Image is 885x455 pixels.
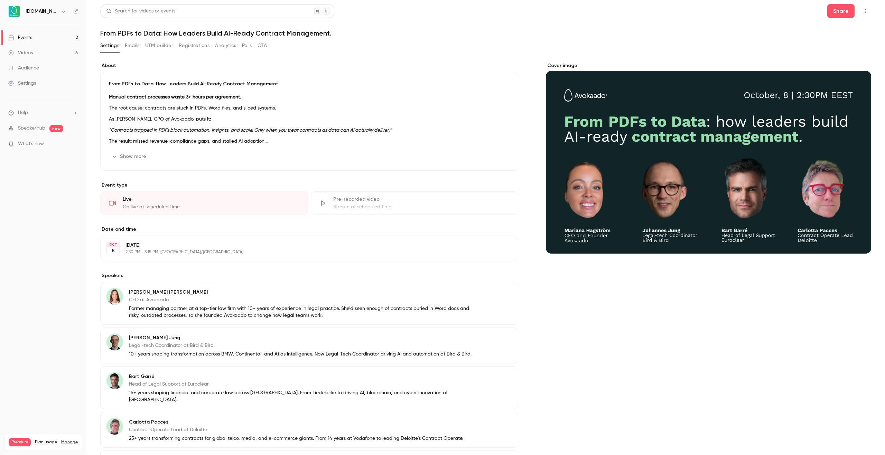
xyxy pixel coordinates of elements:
div: Mariana Hagström[PERSON_NAME] [PERSON_NAME]CEO at AvokaadoFormer managing partner at a top-tier l... [100,282,518,325]
button: Show more [109,151,150,162]
div: Carlotta PaccesCarlotta PaccesContract Operate Lead at Deloitte25+ years transforming contracts f... [100,412,518,448]
div: Pre-recorded video [333,196,510,203]
iframe: Noticeable Trigger [70,141,78,147]
p: Contract Operate Lead at Deloitte [129,426,463,433]
p: Event type [100,182,518,189]
p: [DATE] [125,242,482,249]
span: Plan usage [35,439,57,445]
div: Pre-recorded videoStream at scheduled time [311,191,519,215]
label: Date and time [100,226,518,233]
li: help-dropdown-opener [8,109,78,116]
label: Speakers [100,272,518,279]
span: Premium [9,438,31,446]
p: Carlotta Pacces [129,419,463,426]
div: OCT [107,242,119,247]
p: 10+ years shaping transformation across BMW, Continental, and Atlas Intelligence. Now Legal-Tech ... [129,351,472,358]
p: CEO at Avokaado [129,296,473,303]
p: Former managing partner at a top-tier law firm with 10+ years of experience in legal practice. Sh... [129,305,473,319]
p: [PERSON_NAME] Jung [129,334,472,341]
button: Registrations [179,40,209,51]
img: Avokaado.io [9,6,20,17]
div: Stream at scheduled time [333,203,510,210]
div: Audience [8,65,39,72]
button: Share [827,4,855,18]
p: 25+ years transforming contracts for global telco, media, and e-commerce giants. From 14 years at... [129,435,463,442]
button: Analytics [215,40,236,51]
div: Live [123,196,299,203]
p: The result: missed revenue, compliance gaps, and stalled AI adoption. [109,137,510,145]
button: Polls [242,40,252,51]
div: Search for videos or events [106,8,175,15]
a: SpeakerHub [18,125,45,132]
p: 8 [112,247,115,254]
div: Events [8,34,32,41]
div: Settings [8,80,36,87]
section: Cover image [546,62,871,254]
div: Go live at scheduled time [123,203,299,210]
img: Mariana Hagström [106,288,123,305]
div: LiveGo live at scheduled time [100,191,308,215]
button: Emails [125,40,139,51]
p: Head of Legal Support at Euroclear [129,381,473,388]
img: Johannes Jung [106,334,123,350]
div: Johannes Jung[PERSON_NAME] JungLegal-tech Coordinator at Bird & Bird10+ years shaping transformat... [100,328,518,363]
span: new [49,125,63,132]
button: CTA [258,40,267,51]
label: About [100,62,518,69]
em: “Contracts trapped in PDFs block automation, insights, and scale. Only when you treat contracts a... [109,128,392,133]
p: As [PERSON_NAME], CPO of Avokaado, puts it: [109,115,510,123]
div: Videos [8,49,33,56]
img: Bart Garré [106,372,123,389]
button: Settings [100,40,119,51]
button: UTM builder [145,40,173,51]
h1: From PDFs to Data: How Leaders Build AI-Ready Contract Management. [100,29,871,37]
img: Carlotta Pacces [106,418,123,435]
strong: Manual contract processes waste 3+ hours per agreement. [109,95,241,99]
p: 15+ years shaping financial and corporate law across [GEOGRAPHIC_DATA]. From Liedekerke to drivin... [129,389,473,403]
p: 2:30 PM - 3:15 PM, [GEOGRAPHIC_DATA]/[GEOGRAPHIC_DATA] [125,249,482,255]
p: Legal-tech Coordinator at Bird & Bird [129,342,472,349]
p: [PERSON_NAME] [PERSON_NAME] [129,289,473,296]
a: Manage [61,439,78,445]
p: Bart Garré [129,373,473,380]
p: From PDFs to Data: How Leaders Build AI-Ready Contract Management. [109,80,510,87]
p: The root cause: contracts are stuck in PDFs, Word files, and siloed systems. [109,104,510,112]
div: Bart GarréBart GarréHead of Legal Support at Euroclear15+ years shaping financial and corporate l... [100,366,518,409]
h6: [DOMAIN_NAME] [26,8,58,15]
label: Cover image [546,62,871,69]
span: What's new [18,140,44,148]
span: Help [18,109,28,116]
